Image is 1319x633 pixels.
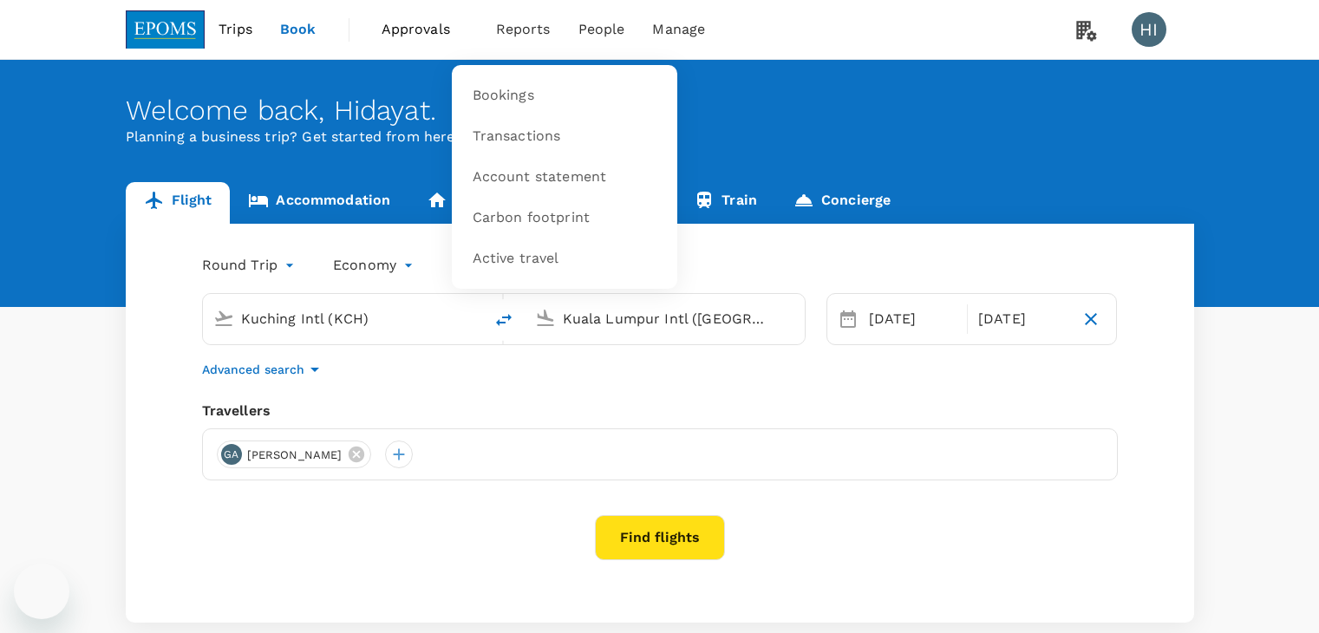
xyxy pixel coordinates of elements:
[473,86,534,106] span: Bookings
[462,198,667,238] a: Carbon footprint
[230,182,408,224] a: Accommodation
[280,19,317,40] span: Book
[202,361,304,378] p: Advanced search
[473,167,607,187] span: Account statement
[563,305,768,332] input: Going to
[219,19,252,40] span: Trips
[126,182,231,224] a: Flight
[126,95,1194,127] div: Welcome back , Hidayat .
[408,182,541,224] a: Long stay
[578,19,625,40] span: People
[595,515,725,560] button: Find flights
[202,251,299,279] div: Round Trip
[971,302,1073,336] div: [DATE]
[221,444,242,465] div: GA
[471,316,474,320] button: Open
[14,564,69,619] iframe: Button to launch messaging window
[217,440,372,468] div: GA[PERSON_NAME]
[473,127,561,147] span: Transactions
[1132,12,1166,47] div: HI
[333,251,417,279] div: Economy
[462,75,667,116] a: Bookings
[126,10,206,49] img: EPOMS SDN BHD
[496,19,551,40] span: Reports
[237,447,353,464] span: [PERSON_NAME]
[473,249,559,269] span: Active travel
[676,182,775,224] a: Train
[862,302,963,336] div: [DATE]
[462,238,667,279] a: Active travel
[775,182,909,224] a: Concierge
[483,299,525,341] button: delete
[793,316,796,320] button: Open
[652,19,705,40] span: Manage
[473,208,590,228] span: Carbon footprint
[202,359,325,380] button: Advanced search
[462,157,667,198] a: Account statement
[241,305,447,332] input: Depart from
[126,127,1194,147] p: Planning a business trip? Get started from here.
[382,19,468,40] span: Approvals
[202,401,1118,421] div: Travellers
[462,116,667,157] a: Transactions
